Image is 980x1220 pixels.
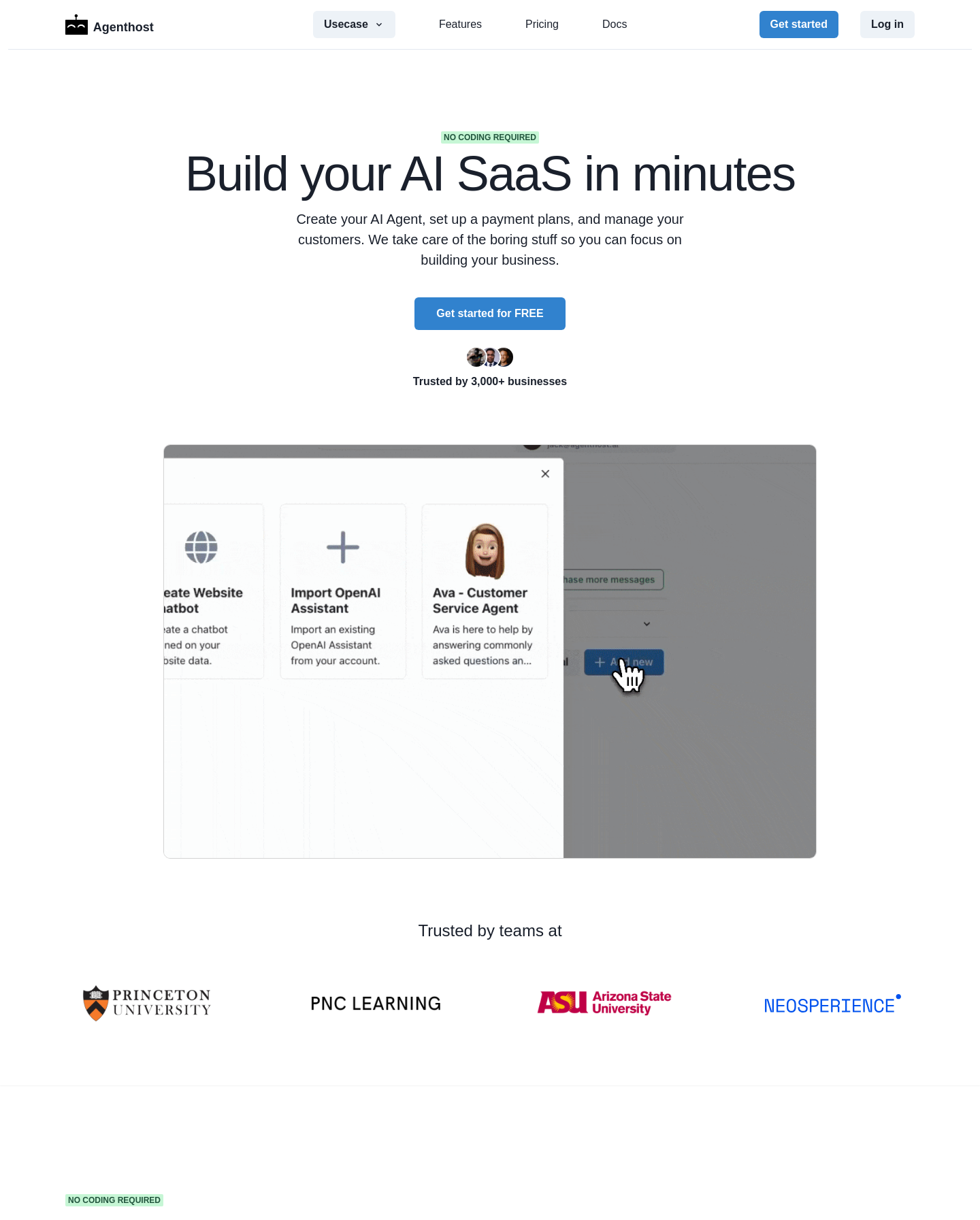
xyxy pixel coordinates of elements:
[494,348,513,367] img: Kent Dodds
[765,994,901,1012] img: NSP_Logo_Blue.svg
[441,131,539,144] span: No coding required
[602,16,627,33] a: Docs
[44,919,936,943] p: Trusted by teams at
[313,11,395,38] button: Usecase
[308,995,444,1010] img: PNC-LEARNING-Logo-v2.1.webp
[93,13,154,37] p: Agenthost
[467,348,486,367] img: Ryan Florence
[439,16,482,33] a: Features
[294,209,686,270] p: Create your AI Agent, set up a payment plans, and manage your customers. We take care of the bori...
[860,11,915,38] button: Log in
[163,444,817,859] img: agenthost-product.gif
[163,149,817,198] h1: Build your AI SaaS in minutes
[79,965,215,1042] img: University-of-Princeton-Logo.png
[525,16,559,33] a: Pricing
[759,11,838,38] button: Get started
[65,13,154,37] a: LogoAgenthost
[480,348,500,367] img: Segun Adebayo
[65,1194,163,1206] span: No coding required
[536,965,672,1042] img: ASU-Logo.png
[65,14,88,35] img: Logo
[414,297,565,330] button: Get started for FREE
[163,374,817,390] p: Trusted by 3,000+ businesses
